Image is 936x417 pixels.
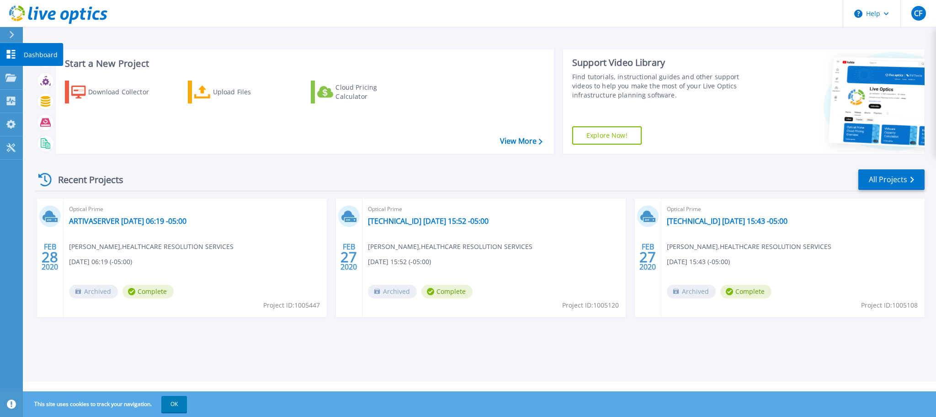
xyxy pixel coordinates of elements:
span: [PERSON_NAME] , HEALTHCARE RESOLUTION SERVICES [667,242,831,252]
span: Project ID: 1005447 [263,300,320,310]
div: Download Collector [88,83,161,101]
span: Archived [667,285,716,298]
div: Upload Files [213,83,286,101]
button: OK [161,396,187,412]
div: Find tutorials, instructional guides and other support videos to help you make the most of your L... [572,72,757,100]
a: Download Collector [65,81,167,103]
span: 27 [340,253,357,261]
span: Optical Prime [69,204,321,214]
a: Cloud Pricing Calculator [311,81,413,103]
span: Project ID: 1005120 [562,300,619,310]
a: All Projects [858,169,925,190]
span: Complete [720,285,771,298]
span: [DATE] 06:19 (-05:00) [69,257,132,267]
span: [DATE] 15:43 (-05:00) [667,257,730,267]
div: Recent Projects [35,168,136,191]
span: Project ID: 1005108 [861,300,918,310]
a: ARTIVASERVER [DATE] 06:19 -05:00 [69,217,186,226]
div: Support Video Library [572,57,757,69]
span: [PERSON_NAME] , HEALTHCARE RESOLUTION SERVICES [69,242,234,252]
a: View More [500,137,542,146]
span: Complete [122,285,174,298]
div: FEB 2020 [41,240,58,274]
span: 28 [42,253,58,261]
a: Explore Now! [572,126,642,145]
a: [TECHNICAL_ID] [DATE] 15:52 -05:00 [368,217,489,226]
span: This site uses cookies to track your navigation. [25,396,187,412]
span: Complete [421,285,473,298]
span: Optical Prime [368,204,620,214]
span: [PERSON_NAME] , HEALTHCARE RESOLUTION SERVICES [368,242,532,252]
div: FEB 2020 [340,240,357,274]
span: [DATE] 15:52 (-05:00) [368,257,431,267]
div: Cloud Pricing Calculator [335,83,409,101]
a: [TECHNICAL_ID] [DATE] 15:43 -05:00 [667,217,787,226]
span: CF [914,10,922,17]
span: 27 [639,253,656,261]
p: Dashboard [24,43,58,67]
a: Upload Files [188,81,290,103]
span: Archived [368,285,417,298]
span: Optical Prime [667,204,919,214]
div: FEB 2020 [639,240,656,274]
span: Archived [69,285,118,298]
h3: Start a New Project [65,59,542,69]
